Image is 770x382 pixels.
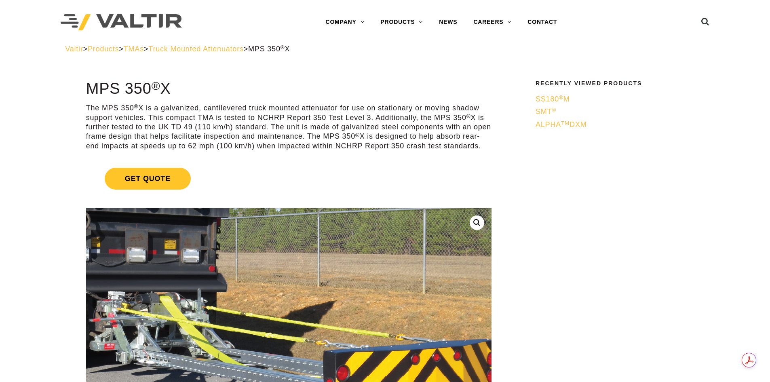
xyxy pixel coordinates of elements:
[248,45,290,53] span: MPS 350 X
[466,113,471,119] sup: ®
[61,14,182,31] img: Valtir
[88,45,119,53] a: Products
[536,120,700,129] a: ALPHATMDXM
[372,14,431,30] a: PRODUCTS
[536,95,700,104] a: SS180®M
[536,108,556,116] span: SMT
[355,132,360,138] sup: ®
[519,14,565,30] a: CONTACT
[86,103,492,151] p: The MPS 350 X is a galvanized, cantilevered truck mounted attenuator for use on stationary or mov...
[148,45,243,53] a: Truck Mounted Attenuators
[561,120,570,126] sup: TM
[536,120,587,129] span: ALPHA DXM
[559,95,563,101] sup: ®
[431,14,465,30] a: NEWS
[134,103,139,110] sup: ®
[317,14,372,30] a: COMPANY
[105,168,191,190] span: Get Quote
[536,107,700,116] a: SMT®
[86,80,492,97] h1: MPS 350 X
[281,44,285,51] sup: ®
[65,44,705,54] div: > > > >
[536,80,700,87] h2: Recently Viewed Products
[86,158,492,199] a: Get Quote
[65,45,83,53] a: Valtir
[152,79,160,92] sup: ®
[124,45,144,53] a: TMAs
[552,107,556,113] sup: ®
[536,95,570,103] span: SS180 M
[465,14,519,30] a: CAREERS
